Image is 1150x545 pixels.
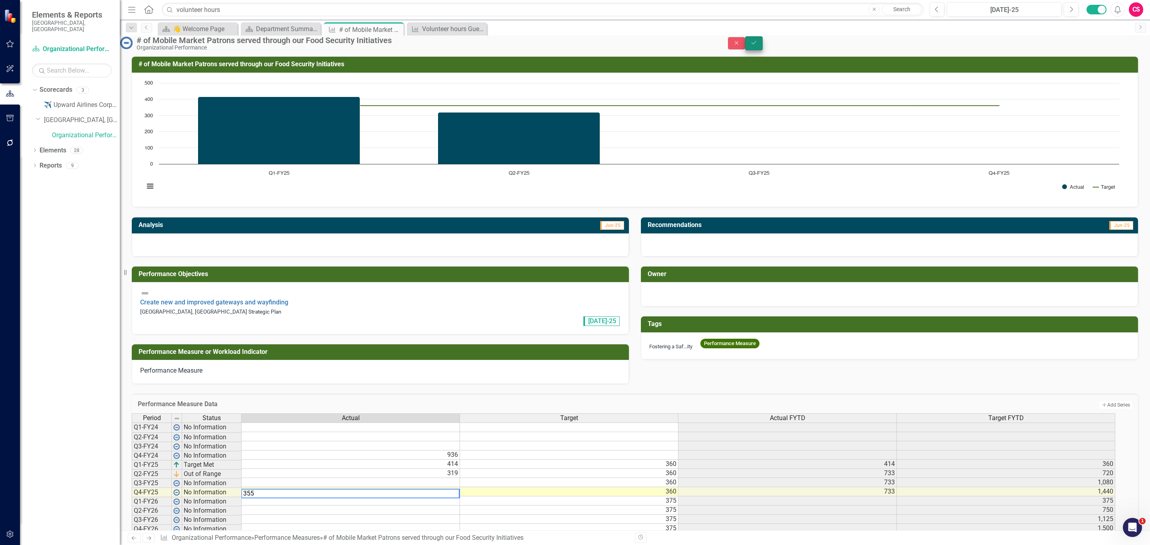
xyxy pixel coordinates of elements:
div: Chart. Highcharts interactive chart. [140,79,1130,199]
td: 360 [460,478,678,487]
td: 375 [460,524,678,533]
span: Actual FYTD [770,415,805,422]
td: Q3-FY26 [132,515,172,525]
h3: Recommendations [648,221,981,229]
td: Q2-FY24 [132,433,172,442]
td: No Information [182,506,242,515]
img: Not Defined [140,288,150,298]
img: wPkqUstsMhMTgAAAABJRU5ErkJggg== [173,526,180,532]
td: 360 [460,460,678,469]
div: Organizational Performance [137,45,712,51]
a: Elements [40,146,66,155]
img: VmL+zLOWXp8NoCSi7l57Eu8eJ+4GWSi48xzEIItyGCrzKAg+GPZxiGYRiGYS7xC1jVADWlAHzkAAAAAElFTkSuQmCC [173,462,180,468]
td: 733 [678,487,897,496]
td: 360 [460,487,678,496]
span: Fostering a Saf...ity [649,344,692,350]
td: No Information [182,479,242,488]
td: No Information [182,451,242,460]
a: Organizational Performance [172,534,251,541]
small: [GEOGRAPHIC_DATA], [GEOGRAPHIC_DATA] Strategic Plan [140,308,282,315]
td: No Information [182,488,242,497]
text: 300 [145,113,153,118]
td: Q2-FY25 [132,470,172,479]
a: Performance Measures [254,534,320,541]
a: Organizational Performance [52,131,120,140]
div: # of Mobile Market Patrons served through our Food Security Initiatives [339,25,402,35]
a: 👋 Welcome Page [160,24,236,34]
div: » » [160,533,629,543]
button: Show Target [1093,184,1116,190]
text: 200 [145,129,153,134]
h3: # of Mobile Market Patrons served through our Food Security Initiatives [139,61,1134,68]
span: Performance Measure [140,367,202,374]
text: Q2-FY25 [509,171,529,176]
text: 100 [145,146,153,151]
td: 1,125 [897,515,1115,524]
a: Reports [40,161,62,170]
input: Search ClearPoint... [162,3,924,17]
td: 360 [460,469,678,478]
button: [DATE]-25 [947,2,1062,17]
div: Department Summary [256,24,319,34]
svg: Interactive chart [140,79,1123,199]
text: Q4-FY25 [989,171,1009,176]
h3: Analysis [139,221,380,229]
div: 👋 Welcome Page [173,24,236,34]
td: 360 [897,460,1115,469]
td: Q1-FY26 [132,497,172,506]
span: [DATE]-25 [583,316,620,326]
td: Q4-FY25 [132,488,172,497]
path: Q2-FY25, 319. Actual. [438,112,600,164]
td: Q1-FY25 [132,460,172,470]
td: 733 [678,478,897,487]
div: Volunteer hours Guest Services Volunteers [422,24,485,34]
td: Q4-FY26 [132,525,172,534]
td: 720 [897,469,1115,478]
span: Jun-25 [600,221,624,230]
td: 414 [242,460,460,469]
h3: Performance Measure or Workload Indicator [139,348,625,355]
text: Q1-FY25 [269,171,289,176]
td: 936 [242,450,460,460]
td: 750 [897,506,1115,515]
td: 375 [460,515,678,524]
a: Search [882,4,922,15]
div: # of Mobile Market Patrons served through our Food Security Initiatives [323,534,523,541]
td: 414 [678,460,897,469]
h3: Performance Measure Data [138,401,842,408]
h3: Performance Objectives [139,271,625,278]
td: 733 [678,469,897,478]
img: wPkqUstsMhMTgAAAABJRU5ErkJggg== [173,507,180,514]
a: Volunteer hours Guest Services Volunteers [409,24,485,34]
span: Status [202,415,221,422]
img: wPkqUstsMhMTgAAAABJRU5ErkJggg== [173,424,180,430]
a: Scorecards [40,85,72,95]
img: wPkqUstsMhMTgAAAABJRU5ErkJggg== [173,517,180,523]
span: Actual [342,415,360,422]
div: [DATE]-25 [950,5,1059,15]
td: No Information [182,525,242,534]
text: 0 [150,162,153,167]
td: 319 [242,469,460,478]
input: Search Below... [32,63,112,77]
span: Target [560,415,578,422]
span: Performance Measure [700,339,759,349]
td: 1,440 [897,487,1115,496]
img: ClearPoint Strategy [4,9,18,23]
td: Q1-FY24 [132,423,172,433]
button: View chart menu, Chart [145,180,156,192]
div: 9 [66,162,79,169]
span: Jun-25 [1109,221,1133,230]
text: 500 [145,81,153,86]
div: CS [1129,2,1143,17]
td: No Information [182,442,242,451]
g: Target, series 2 of 2. Line with 4 data points. [278,104,1001,107]
td: Out of Range [182,470,242,479]
td: No Information [182,423,242,433]
iframe: Intercom live chat [1123,518,1142,537]
path: Q1-FY25, 414. Actual. [198,97,360,164]
small: [GEOGRAPHIC_DATA], [GEOGRAPHIC_DATA] [32,20,112,33]
td: Q3-FY25 [132,479,172,488]
h3: Owner [648,271,1134,278]
td: No Information [182,497,242,506]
